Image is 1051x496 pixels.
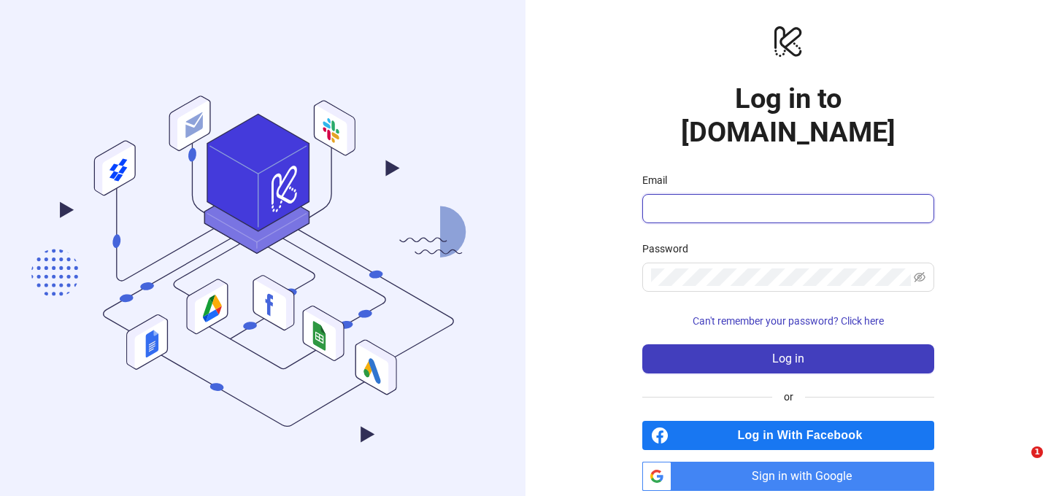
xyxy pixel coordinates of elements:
[1001,446,1036,481] iframe: Intercom live chat
[651,200,923,217] input: Email
[642,315,934,327] a: Can't remember your password? Click here
[772,352,804,365] span: Log in
[693,315,884,327] span: Can't remember your password? Click here
[914,271,925,283] span: eye-invisible
[642,462,934,491] a: Sign in with Google
[642,344,934,373] button: Log in
[642,172,677,188] label: Email
[674,421,934,450] span: Log in With Facebook
[1031,446,1043,458] span: 1
[772,389,805,405] span: or
[642,82,934,149] h1: Log in to [DOMAIN_NAME]
[677,462,934,491] span: Sign in with Google
[642,309,934,333] button: Can't remember your password? Click here
[642,241,698,257] label: Password
[651,268,911,286] input: Password
[642,421,934,450] a: Log in With Facebook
